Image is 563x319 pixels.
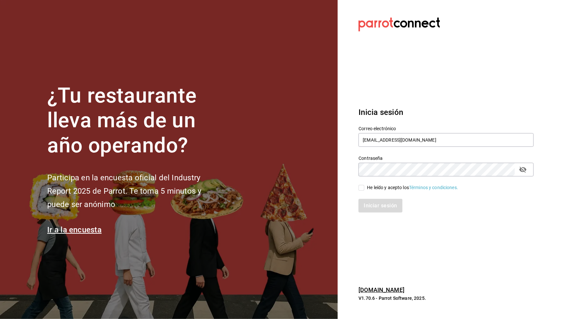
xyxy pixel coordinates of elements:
h2: Participa en la encuesta oficial del Industry Report 2025 de Parrot. Te toma 5 minutos y puede se... [47,171,223,211]
h3: Inicia sesión [359,106,534,118]
h1: ¿Tu restaurante lleva más de un año operando? [47,83,223,158]
div: He leído y acepto los [367,184,458,191]
button: passwordField [517,164,528,175]
label: Contraseña [359,156,534,160]
a: Términos y condiciones. [409,185,458,190]
p: V1.70.6 - Parrot Software, 2025. [359,295,534,301]
label: Correo electrónico [359,126,534,131]
a: [DOMAIN_NAME] [359,286,404,293]
input: Ingresa tu correo electrónico [359,133,534,147]
a: Ir a la encuesta [47,225,102,234]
